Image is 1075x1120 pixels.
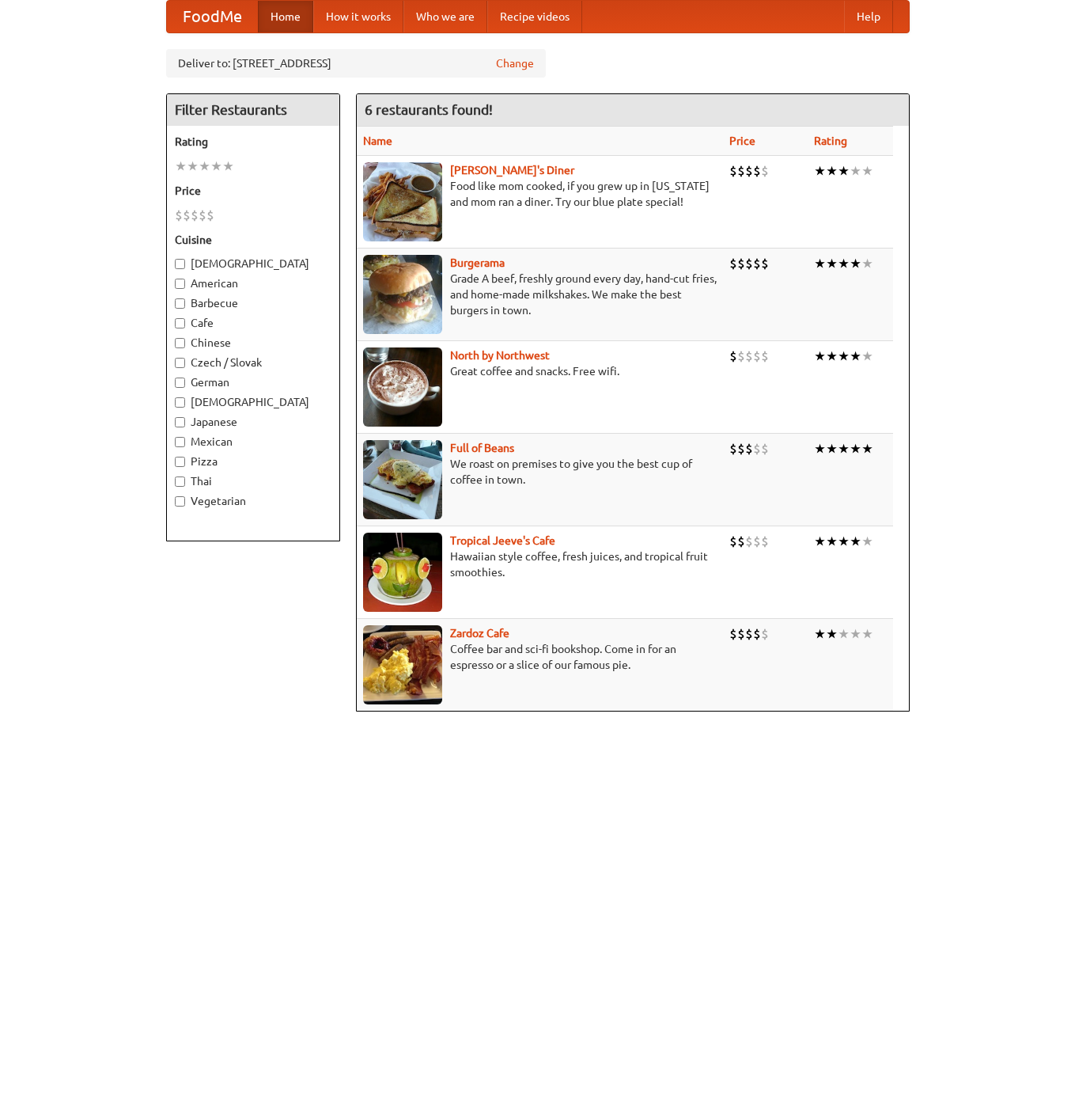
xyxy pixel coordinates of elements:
[166,49,546,78] div: Deliver to: [STREET_ADDRESS]
[814,347,826,365] li: ★
[175,473,331,489] label: Thai
[187,158,199,175] li: ★
[175,355,331,370] label: Czech / Slovak
[175,318,185,328] input: Cafe
[861,625,873,643] li: ★
[363,549,717,580] p: Hawaiian style coffee, fresh juices, and tropical fruit smoothies.
[363,641,717,673] p: Coffee bar and sci-fi bookshop. Come in for an espresso or a slice of our famous pie.
[753,162,761,180] li: $
[861,255,873,272] li: ★
[814,255,826,272] li: ★
[175,183,331,199] h5: Price
[838,625,850,643] li: ★
[175,493,331,509] label: Vegetarian
[175,374,331,390] label: German
[167,94,339,126] h4: Filter Restaurants
[729,255,737,272] li: $
[175,417,185,427] input: Japanese
[826,255,838,272] li: ★
[826,533,838,550] li: ★
[175,335,331,351] label: Chinese
[850,625,861,643] li: ★
[199,207,206,224] li: $
[753,440,761,457] li: $
[175,232,331,248] h5: Cuisine
[826,625,838,643] li: ★
[838,162,850,180] li: ★
[729,533,737,550] li: $
[761,255,769,272] li: $
[826,440,838,457] li: ★
[175,256,331,271] label: [DEMOGRAPHIC_DATA]
[450,256,505,269] a: Burgerama
[861,162,873,180] li: ★
[363,533,442,612] img: jeeves.jpg
[814,533,826,550] li: ★
[814,135,847,147] a: Rating
[450,349,550,362] a: North by Northwest
[175,279,185,289] input: American
[826,347,838,365] li: ★
[363,135,392,147] a: Name
[729,347,737,365] li: $
[761,533,769,550] li: $
[761,162,769,180] li: $
[363,363,717,379] p: Great coffee and snacks. Free wifi.
[210,158,222,175] li: ★
[850,440,861,457] li: ★
[175,134,331,150] h5: Rating
[745,347,753,365] li: $
[761,440,769,457] li: $
[363,178,717,210] p: Food like mom cooked, if you grew up in [US_STATE] and mom ran a diner. Try our blue plate special!
[850,255,861,272] li: ★
[175,434,331,450] label: Mexican
[753,347,761,365] li: $
[814,162,826,180] li: ★
[363,456,717,488] p: We roast on premises to give you the best cup of coffee in town.
[737,440,745,457] li: $
[175,298,185,309] input: Barbecue
[450,442,514,454] a: Full of Beans
[206,207,214,224] li: $
[175,394,331,410] label: [DEMOGRAPHIC_DATA]
[745,255,753,272] li: $
[496,55,534,71] a: Change
[175,397,185,408] input: [DEMOGRAPHIC_DATA]
[861,533,873,550] li: ★
[363,162,442,241] img: sallys.jpg
[737,162,745,180] li: $
[450,534,555,547] b: Tropical Jeeve's Cafe
[175,207,183,224] li: $
[487,1,582,32] a: Recipe videos
[745,533,753,550] li: $
[729,440,737,457] li: $
[175,338,185,348] input: Chinese
[175,437,185,447] input: Mexican
[403,1,487,32] a: Who we are
[861,440,873,457] li: ★
[729,162,737,180] li: $
[175,476,185,487] input: Thai
[745,440,753,457] li: $
[737,347,745,365] li: $
[175,454,331,469] label: Pizza
[450,164,574,177] a: [PERSON_NAME]'s Diner
[199,158,210,175] li: ★
[861,347,873,365] li: ★
[222,158,234,175] li: ★
[175,315,331,331] label: Cafe
[450,627,509,640] a: Zardoz Cafe
[838,533,850,550] li: ★
[175,496,185,507] input: Vegetarian
[814,440,826,457] li: ★
[191,207,199,224] li: $
[838,440,850,457] li: ★
[363,271,717,318] p: Grade A beef, freshly ground every day, hand-cut fries, and home-made milkshakes. We make the bes...
[737,625,745,643] li: $
[363,347,442,427] img: north.jpg
[761,625,769,643] li: $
